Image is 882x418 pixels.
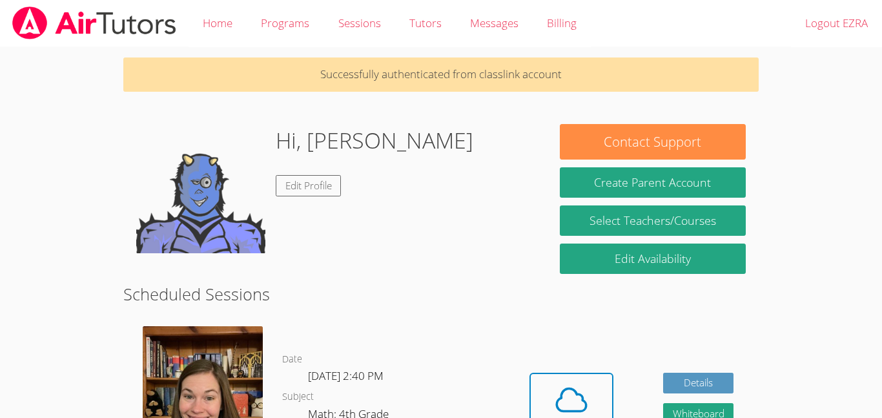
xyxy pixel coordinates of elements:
a: Details [663,373,734,394]
h1: Hi, [PERSON_NAME] [276,124,473,157]
span: [DATE] 2:40 PM [308,368,384,383]
a: Edit Availability [560,244,746,274]
span: Messages [470,16,518,30]
a: Select Teachers/Courses [560,205,746,236]
h2: Scheduled Sessions [123,282,759,306]
dt: Subject [282,389,314,405]
img: airtutors_banner-c4298cdbf04f3fff15de1276eac7730deb9818008684d7c2e4769d2f7ddbe033.png [11,6,178,39]
p: Successfully authenticated from classlink account [123,57,759,92]
img: default.png [136,124,265,253]
button: Contact Support [560,124,746,160]
a: Edit Profile [276,175,342,196]
button: Create Parent Account [560,167,746,198]
dt: Date [282,351,302,368]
